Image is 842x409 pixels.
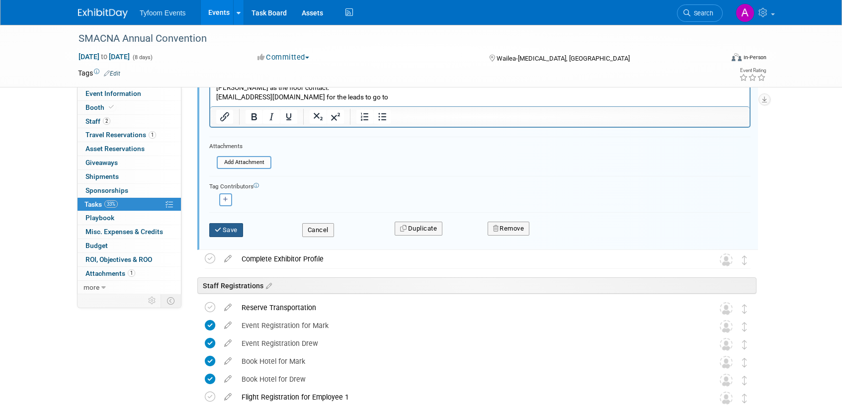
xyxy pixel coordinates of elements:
div: Book Hotel for Mark [237,353,700,370]
a: edit [219,375,237,384]
a: Event Information [78,87,181,100]
img: Unassigned [720,302,733,315]
span: Tasks [84,200,118,208]
span: Giveaways [85,159,118,166]
button: Underline [280,110,297,124]
div: Event Rating [739,68,766,73]
a: edit [219,254,237,263]
a: edit [219,303,237,312]
div: Event Registration for Mark [237,317,700,334]
span: Booth [85,103,116,111]
td: Toggle Event Tabs [161,294,181,307]
a: Giveaways [78,156,181,169]
a: Shipments [78,170,181,183]
button: Subscript [310,110,327,124]
a: Sponsorships [78,184,181,197]
span: ROI, Objectives & ROO [85,255,152,263]
button: Cancel [302,223,334,237]
a: edit [219,321,237,330]
a: edit [219,393,237,402]
a: Tasks33% [78,198,181,211]
a: ROI, Objectives & ROO [78,253,181,266]
button: Bullet list [374,110,391,124]
a: edit [219,339,237,348]
td: Personalize Event Tab Strip [144,294,161,307]
span: Sponsorships [85,186,128,194]
a: Booth [78,101,181,114]
i: Move task [742,376,747,385]
span: more [84,283,99,291]
div: Complete Exhibitor Profile [237,250,700,267]
div: Reserve Transportation [237,299,700,316]
span: Travel Reservations [85,131,156,139]
div: Staff Registrations [197,277,757,294]
span: 1 [128,269,135,277]
a: Staff2 [78,115,181,128]
button: Remove [488,222,530,236]
div: Event Format [664,52,766,67]
a: Edit sections [263,280,272,290]
div: In-Person [743,54,766,61]
span: Tyfoom Events [140,9,186,17]
span: Shipments [85,172,119,180]
span: to [99,53,109,61]
i: Move task [742,358,747,367]
iframe: Rich Text Area [210,79,750,106]
i: Move task [742,394,747,403]
i: Move task [742,322,747,331]
a: Playbook [78,211,181,225]
span: 2 [103,117,110,125]
a: Attachments1 [78,267,181,280]
span: Wailea-[MEDICAL_DATA], [GEOGRAPHIC_DATA] [497,55,630,62]
div: Event Registration Drew [237,335,700,352]
img: Unassigned [720,320,733,333]
div: Attachments [209,142,271,151]
a: Asset Reservations [78,142,181,156]
img: Unassigned [720,356,733,369]
a: Edit [104,70,120,77]
button: Italic [263,110,280,124]
img: Format-Inperson.png [732,53,742,61]
button: Numbered list [356,110,373,124]
span: 33% [104,200,118,208]
span: (8 days) [132,54,153,61]
span: Attachments [85,269,135,277]
a: edit [219,357,237,366]
a: Search [677,4,723,22]
div: SMACNA Annual Convention [75,30,708,48]
i: Move task [742,255,747,265]
a: Travel Reservations1 [78,128,181,142]
button: Save [209,223,243,237]
img: Unassigned [720,392,733,405]
img: ExhibitDay [78,8,128,18]
td: Tags [78,68,120,78]
span: 1 [149,131,156,139]
img: Unassigned [720,253,733,266]
div: Flight Registration for Employee 1 [237,389,700,406]
img: Angie Nichols [736,3,755,22]
span: Staff [85,117,110,125]
a: Misc. Expenses & Credits [78,225,181,239]
span: Misc. Expenses & Credits [85,228,163,236]
button: Superscript [327,110,344,124]
img: Unassigned [720,338,733,351]
i: Move task [742,340,747,349]
i: Booth reservation complete [109,104,114,110]
span: Playbook [85,214,114,222]
button: Committed [254,52,313,63]
div: Book Hotel for Drew [237,371,700,388]
button: Insert/edit link [216,110,233,124]
button: Duplicate [395,222,442,236]
span: Search [690,9,713,17]
img: Unassigned [720,374,733,387]
span: Budget [85,242,108,249]
button: Bold [246,110,262,124]
span: Asset Reservations [85,145,145,153]
a: Budget [78,239,181,252]
span: Event Information [85,89,141,97]
a: more [78,281,181,294]
div: Tag Contributors [209,180,751,191]
i: Move task [742,304,747,314]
